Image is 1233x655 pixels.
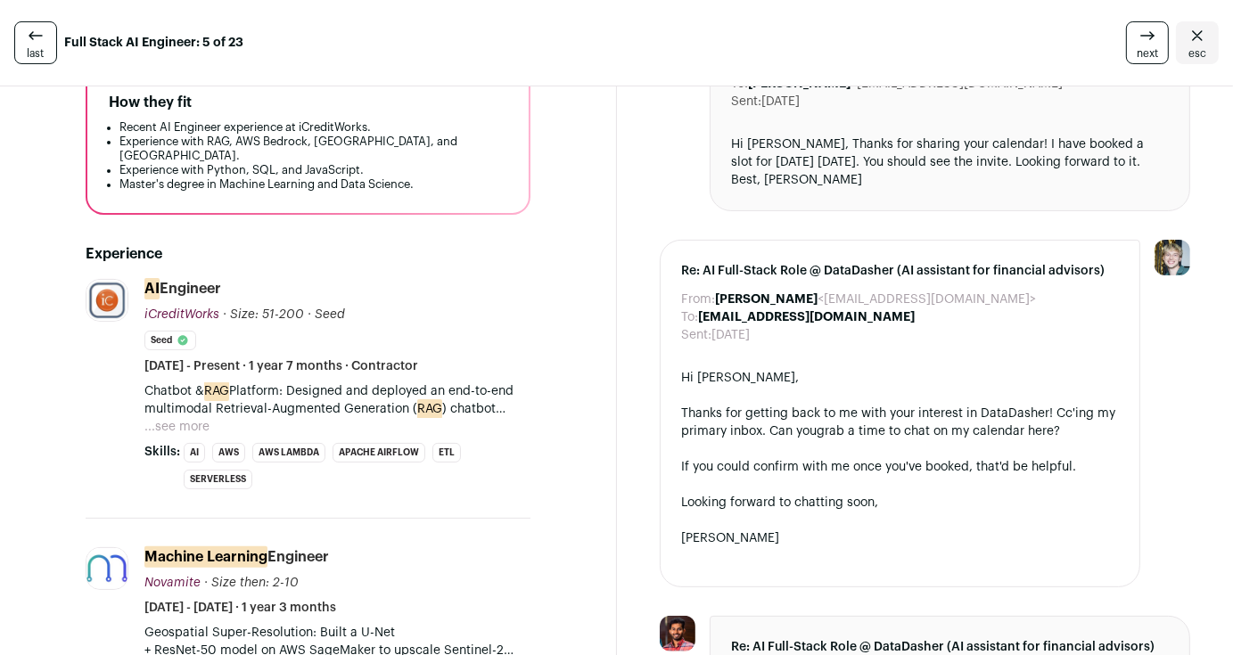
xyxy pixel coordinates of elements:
[204,577,299,589] span: · Size then: 2-10
[144,577,201,589] span: Novamite
[184,470,252,489] li: Serverless
[212,443,245,463] li: AWS
[204,381,229,401] mark: RAG
[144,308,219,321] span: iCreditWorks
[732,135,1169,189] div: Hi [PERSON_NAME], Thanks for sharing your calendar! I have booked a slot for [DATE] [DATE]. You s...
[223,308,304,321] span: · Size: 51-200
[64,34,243,52] strong: Full Stack AI Engineer: 5 of 23
[682,291,716,308] dt: From:
[1155,240,1190,275] img: 6494470-medium_jpg
[308,306,311,323] span: ·
[119,177,507,192] li: Master's degree in Machine Learning and Data Science.
[682,326,712,344] dt: Sent:
[144,331,196,350] li: Seed
[699,311,916,323] b: [EMAIL_ADDRESS][DOMAIN_NAME]
[86,548,127,589] img: 0910de284192165df6c7f08c86a02d4a67a4ffd52405b73a254b8affd65e41e9.jpg
[86,280,127,321] img: 278d6d5be4ab526dd082881cd77a04abda82e05491e35a6a340d4ddf0dd73d41.jpg
[1176,21,1219,64] a: Close
[682,529,1119,547] div: [PERSON_NAME]
[682,494,1119,512] div: Looking forward to chatting soon,
[119,163,507,177] li: Experience with Python, SQL, and JavaScript.
[144,382,530,418] p: Chatbot & Platform: Designed and deployed an end-to-end multimodal Retrieval-Augmented Generation...
[818,425,1055,438] a: grab a time to chat on my calendar here
[119,135,507,163] li: Experience with RAG, AWS Bedrock, [GEOGRAPHIC_DATA], and [GEOGRAPHIC_DATA].
[716,291,1037,308] dd: <[EMAIL_ADDRESS][DOMAIN_NAME]>
[432,443,461,463] li: ETL
[109,92,192,113] h2: How they fit
[1126,21,1169,64] a: next
[682,262,1119,280] span: Re: AI Full-Stack Role @ DataDasher (AI assistant for financial advisors)
[660,616,695,651] img: b5b4f559a619a8179d6461f7d5fd91e2f3a629cc6e66cbddaa92efbab73cd1ba.jpg
[762,93,801,111] dd: [DATE]
[144,546,267,568] mark: Machine Learning
[682,458,1119,476] div: If you could confirm with me once you've booked, that'd be helpful.
[682,369,1119,387] div: Hi [PERSON_NAME],
[712,326,751,344] dd: [DATE]
[682,308,699,326] dt: To:
[144,357,418,375] span: [DATE] - Present · 1 year 7 months · Contractor
[144,418,210,436] button: ...see more
[144,278,160,299] mark: AI
[86,243,530,265] h2: Experience
[252,443,325,463] li: AWS Lambda
[144,599,336,617] span: [DATE] - [DATE] · 1 year 3 months
[14,21,57,64] a: last
[144,443,180,461] span: Skills:
[119,120,507,135] li: Recent AI Engineer experience at iCreditWorks.
[1188,46,1206,61] span: esc
[315,308,345,321] span: Seed
[732,93,762,111] dt: Sent:
[28,46,45,61] span: last
[144,279,221,299] div: Engineer
[1137,46,1158,61] span: next
[716,293,818,306] b: [PERSON_NAME]
[333,443,425,463] li: Apache Airflow
[184,443,205,463] li: AI
[417,399,442,419] mark: RAG
[682,405,1119,440] div: Thanks for getting back to me with your interest in DataDasher! Cc'ing my primary inbox. Can you ?
[144,547,329,567] div: Engineer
